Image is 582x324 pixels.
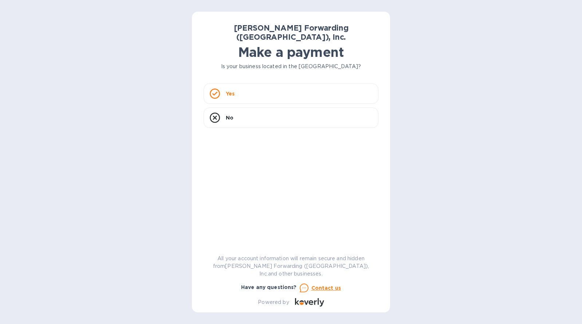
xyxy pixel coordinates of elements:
p: Yes [226,90,235,97]
p: Powered by [258,298,289,306]
u: Contact us [311,285,341,291]
b: Have any questions? [241,284,297,290]
b: [PERSON_NAME] Forwarding ([GEOGRAPHIC_DATA]), Inc. [234,23,349,42]
p: No [226,114,233,121]
p: All your account information will remain secure and hidden from [PERSON_NAME] Forwarding ([GEOGRA... [204,255,378,278]
p: Is your business located in the [GEOGRAPHIC_DATA]? [204,63,378,70]
h1: Make a payment [204,44,378,60]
